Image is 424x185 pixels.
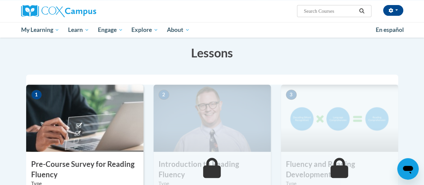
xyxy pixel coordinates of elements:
[154,159,271,180] h3: Introduction to Reading Fluency
[303,7,357,15] input: Search Courses
[281,85,398,152] img: Course Image
[167,26,190,34] span: About
[159,90,169,100] span: 2
[21,26,59,34] span: My Learning
[127,22,163,38] a: Explore
[98,26,123,34] span: Engage
[31,90,42,100] span: 1
[16,22,408,38] div: Main menu
[26,44,398,61] h3: Lessons
[371,23,408,37] a: En español
[397,158,419,180] iframe: Button to launch messaging window
[154,85,271,152] img: Course Image
[68,26,89,34] span: Learn
[21,5,96,17] img: Cox Campus
[26,85,143,152] img: Course Image
[26,159,143,180] h3: Pre-Course Survey for Reading Fluency
[281,159,398,180] h3: Fluency and Reading Development
[163,22,194,38] a: About
[357,7,367,15] button: Search
[131,26,158,34] span: Explore
[64,22,94,38] a: Learn
[94,22,127,38] a: Engage
[376,26,404,33] span: En español
[17,22,64,38] a: My Learning
[383,5,403,16] button: Account Settings
[21,5,142,17] a: Cox Campus
[286,90,297,100] span: 3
